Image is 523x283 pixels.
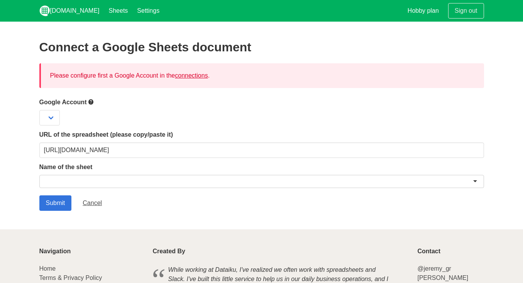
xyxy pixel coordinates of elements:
[175,72,208,79] a: connections
[39,63,484,88] div: Please configure first a Google Account in the .
[39,142,484,158] input: Should start with https://docs.google.com/spreadsheets/d/
[417,265,451,272] a: @jeremy_gr
[39,265,56,272] a: Home
[39,195,72,211] input: Submit
[39,97,484,107] label: Google Account
[39,5,50,16] img: logo_v2_white.png
[153,248,408,255] p: Created By
[39,248,144,255] p: Navigation
[39,275,102,281] a: Terms & Privacy Policy
[76,195,108,211] a: Cancel
[39,163,484,172] label: Name of the sheet
[448,3,484,19] a: Sign out
[417,248,484,255] p: Contact
[39,40,484,54] h2: Connect a Google Sheets document
[39,130,484,139] label: URL of the spreadsheet (please copy/paste it)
